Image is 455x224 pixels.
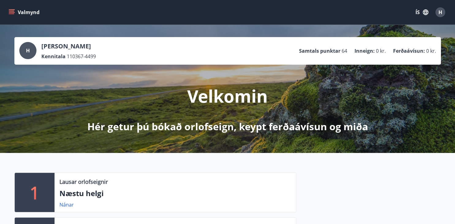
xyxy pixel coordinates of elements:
p: Hér getur þú bókað orlofseign, keypt ferðaávísun og miða [87,120,368,133]
span: H [438,9,442,16]
p: Kennitala [41,53,66,60]
span: 64 [342,47,347,54]
button: menu [7,7,42,18]
button: ÍS [412,7,432,18]
a: Nánar [59,201,74,208]
p: Inneign : [355,47,375,54]
p: Samtals punktar [299,47,340,54]
button: H [433,5,448,20]
span: 110367-4499 [67,53,96,60]
span: 0 kr. [376,47,386,54]
p: Ferðaávísun : [393,47,425,54]
p: [PERSON_NAME] [41,42,96,51]
p: Velkomin [187,84,268,108]
p: Næstu helgi [59,188,291,199]
p: Lausar orlofseignir [59,178,108,186]
span: 0 kr. [426,47,436,54]
p: 1 [30,181,40,204]
span: H [26,47,30,54]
